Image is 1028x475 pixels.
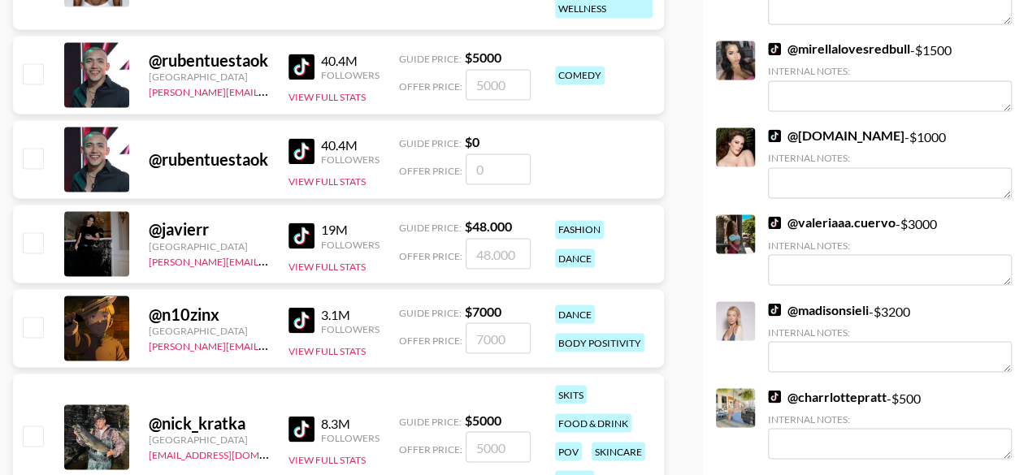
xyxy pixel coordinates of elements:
[768,42,781,55] img: TikTok
[321,306,380,322] div: 3.1M
[465,50,501,65] strong: $ 5000
[321,153,380,166] div: Followers
[768,326,1012,338] div: Internal Notes:
[321,69,380,81] div: Followers
[768,41,1012,111] div: - $ 1500
[768,301,1012,372] div: - $ 3200
[465,412,501,427] strong: $ 5000
[768,214,1012,285] div: - $ 3000
[466,238,531,269] input: 48.000
[768,390,781,403] img: TikTok
[288,453,366,465] button: View Full Stats
[149,433,269,445] div: [GEOGRAPHIC_DATA]
[768,301,869,317] a: @madisonsieli
[149,50,269,71] div: @ rubentuestaok
[321,322,380,335] div: Followers
[466,69,531,100] input: 5000
[149,336,389,352] a: [PERSON_NAME][EMAIL_ADDRESS][DOMAIN_NAME]
[555,304,595,323] div: dance
[288,54,314,80] img: TikTok
[768,41,910,57] a: @mirellalovesredbull
[288,307,314,333] img: TikTok
[321,222,380,238] div: 19M
[149,445,312,460] a: [EMAIL_ADDRESS][DOMAIN_NAME]
[768,129,781,142] img: TikTok
[288,222,314,248] img: TikTok
[768,127,904,144] a: @[DOMAIN_NAME]
[399,415,462,427] span: Guide Price:
[321,137,380,153] div: 40.4M
[768,152,1012,164] div: Internal Notes:
[555,220,604,239] div: fashion
[465,303,501,318] strong: $ 7000
[768,388,1012,459] div: - $ 500
[555,385,587,404] div: skits
[288,175,366,188] button: View Full Stats
[466,322,531,353] input: 7000
[466,153,531,184] input: 0
[149,324,269,336] div: [GEOGRAPHIC_DATA]
[288,416,314,442] img: TikTok
[149,149,269,170] div: @ rubentuestaok
[768,65,1012,77] div: Internal Notes:
[466,431,531,462] input: 5000
[399,80,462,93] span: Offer Price:
[149,252,389,267] a: [PERSON_NAME][EMAIL_ADDRESS][DOMAIN_NAME]
[399,443,462,455] span: Offer Price:
[149,412,269,433] div: @ nick_kratka
[768,303,781,316] img: TikTok
[555,66,605,84] div: comedy
[149,71,269,83] div: [GEOGRAPHIC_DATA]
[399,165,462,177] span: Offer Price:
[768,214,896,231] a: @valeriaaa.cuervo
[768,412,1012,425] div: Internal Notes:
[288,344,366,356] button: View Full Stats
[399,222,462,234] span: Guide Price:
[149,219,269,240] div: @ javierr
[555,413,631,432] div: food & drink
[768,239,1012,251] div: Internal Notes:
[321,431,380,443] div: Followers
[149,240,269,252] div: [GEOGRAPHIC_DATA]
[768,388,887,404] a: @charrlottepratt
[399,334,462,346] span: Offer Price:
[555,248,595,267] div: dance
[399,137,462,149] span: Guide Price:
[288,138,314,164] img: TikTok
[288,91,366,103] button: View Full Stats
[149,83,389,98] a: [PERSON_NAME][EMAIL_ADDRESS][DOMAIN_NAME]
[321,415,380,431] div: 8.3M
[592,442,645,460] div: skincare
[465,134,479,149] strong: $ 0
[399,249,462,261] span: Offer Price:
[149,304,269,324] div: @ n10zinx
[288,260,366,272] button: View Full Stats
[555,442,582,460] div: pov
[321,53,380,69] div: 40.4M
[399,53,462,65] span: Guide Price:
[555,333,644,352] div: body positivity
[321,238,380,250] div: Followers
[768,127,1012,198] div: - $ 1000
[465,218,512,234] strong: $ 48.000
[768,216,781,229] img: TikTok
[399,306,462,318] span: Guide Price:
